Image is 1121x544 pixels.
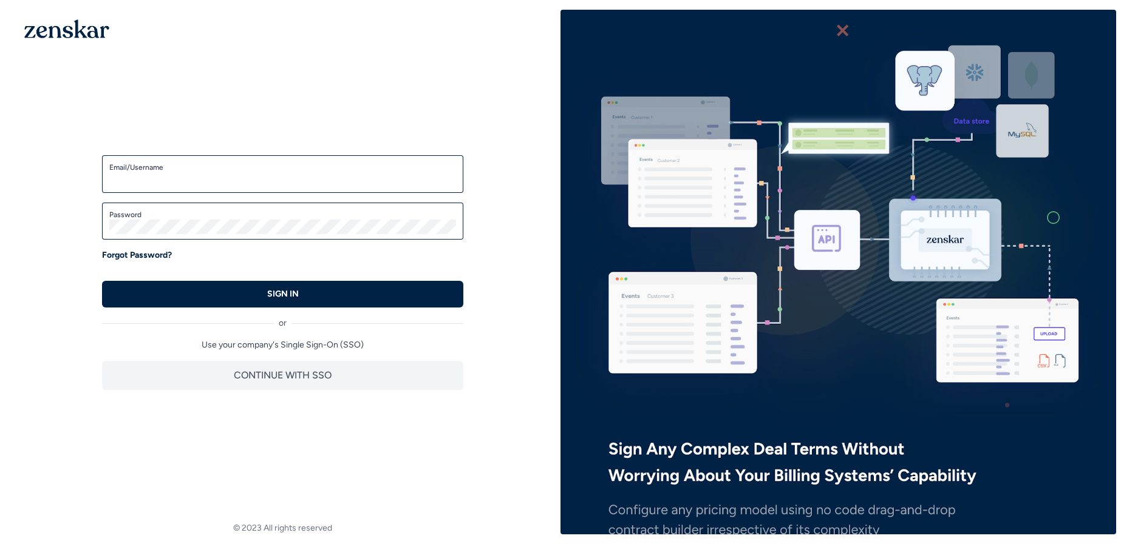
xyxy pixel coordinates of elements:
button: SIGN IN [102,281,463,307]
label: Password [109,210,456,220]
img: 1OGAJ2xQqyY4LXKgY66KYq0eOWRCkrZdAb3gUhuVAqdWPZE9SRJmCz+oDMSn4zDLXe31Ii730ItAGKgCKgCCgCikA4Av8PJUP... [24,19,109,38]
footer: © 2023 All rights reserved [5,522,560,534]
a: Forgot Password? [102,249,172,261]
div: or [102,307,463,329]
label: Email/Username [109,163,456,172]
p: Use your company's Single Sign-On (SSO) [102,339,463,351]
button: CONTINUE WITH SSO [102,361,463,390]
p: SIGN IN [267,288,299,300]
